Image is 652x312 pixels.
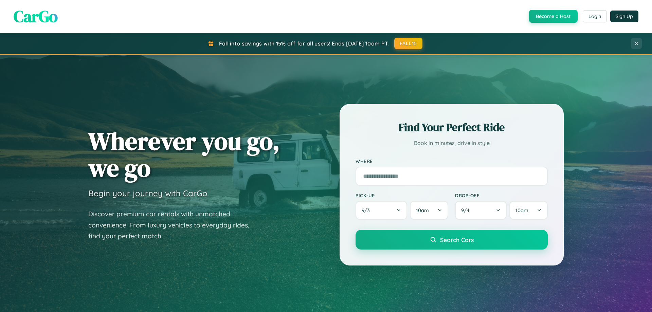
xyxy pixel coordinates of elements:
[356,138,548,148] p: Book in minutes, drive in style
[356,230,548,250] button: Search Cars
[610,11,638,22] button: Sign Up
[416,207,429,214] span: 10am
[88,208,258,242] p: Discover premium car rentals with unmatched convenience. From luxury vehicles to everyday rides, ...
[410,201,448,220] button: 10am
[88,128,280,181] h1: Wherever you go, we go
[14,5,58,27] span: CarGo
[356,158,548,164] label: Where
[461,207,473,214] span: 9 / 4
[440,236,474,243] span: Search Cars
[356,201,407,220] button: 9/3
[356,120,548,135] h2: Find Your Perfect Ride
[509,201,548,220] button: 10am
[455,201,507,220] button: 9/4
[362,207,373,214] span: 9 / 3
[515,207,528,214] span: 10am
[455,192,548,198] label: Drop-off
[583,10,607,22] button: Login
[529,10,578,23] button: Become a Host
[219,40,389,47] span: Fall into savings with 15% off for all users! Ends [DATE] 10am PT.
[356,192,448,198] label: Pick-up
[88,188,207,198] h3: Begin your journey with CarGo
[394,38,423,49] button: FALL15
